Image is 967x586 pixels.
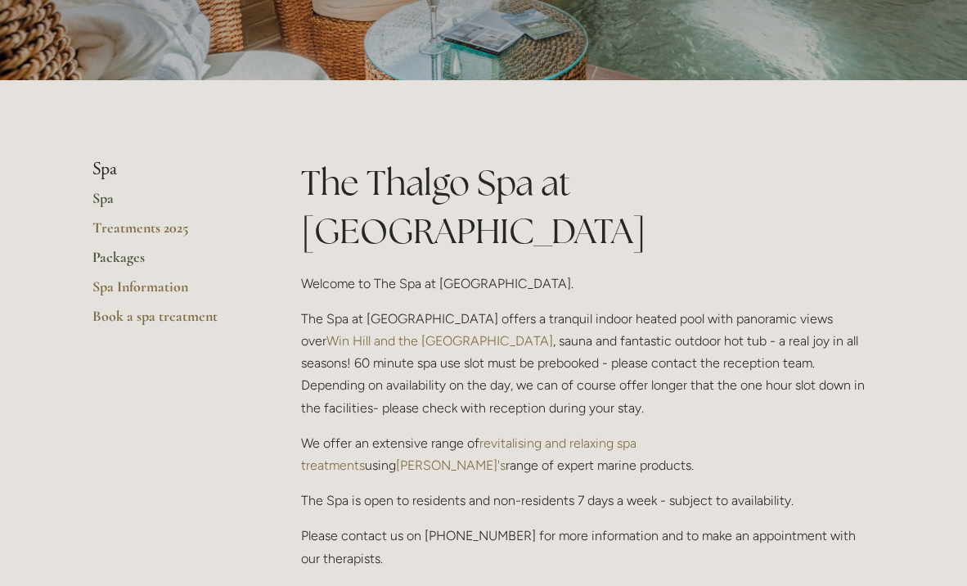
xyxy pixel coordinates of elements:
li: Spa [92,159,249,180]
a: Spa Information [92,277,249,307]
a: Win Hill and the [GEOGRAPHIC_DATA] [326,333,553,349]
a: Spa [92,189,249,219]
p: The Spa at [GEOGRAPHIC_DATA] offers a tranquil indoor heated pool with panoramic views over , sau... [301,308,875,419]
p: We offer an extensive range of using range of expert marine products. [301,432,875,476]
a: [PERSON_NAME]'s [396,458,506,473]
p: Please contact us on [PHONE_NUMBER] for more information and to make an appointment with our ther... [301,525,875,569]
a: Packages [92,248,249,277]
a: Book a spa treatment [92,307,249,336]
h1: The Thalgo Spa at [GEOGRAPHIC_DATA] [301,159,875,255]
p: The Spa is open to residents and non-residents 7 days a week - subject to availability. [301,489,875,512]
a: Treatments 2025 [92,219,249,248]
p: Welcome to The Spa at [GEOGRAPHIC_DATA]. [301,273,875,295]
